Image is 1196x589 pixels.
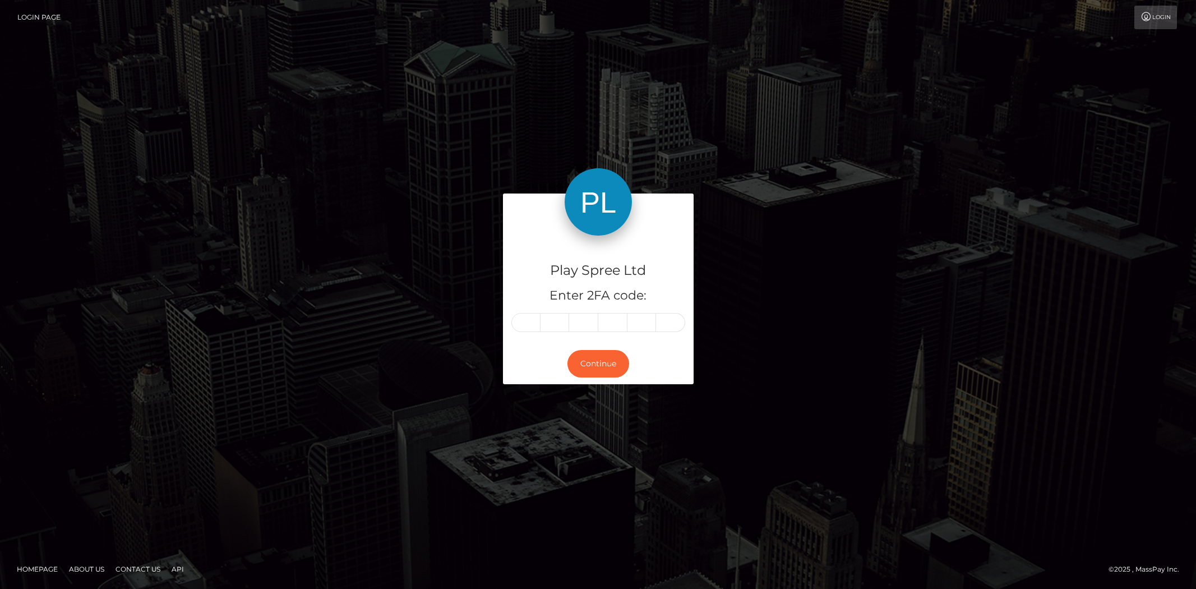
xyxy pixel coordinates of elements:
a: About Us [64,560,109,578]
h4: Play Spree Ltd [511,261,685,280]
a: Login Page [17,6,61,29]
button: Continue [567,350,629,378]
a: API [167,560,188,578]
a: Login [1134,6,1177,29]
div: © 2025 , MassPay Inc. [1109,563,1188,576]
h5: Enter 2FA code: [511,287,685,305]
a: Contact Us [111,560,165,578]
a: Homepage [12,560,62,578]
img: Play Spree Ltd [565,168,632,236]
